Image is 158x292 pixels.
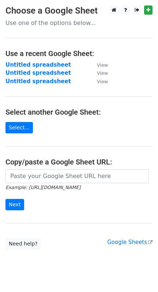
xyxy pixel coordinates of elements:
[5,108,153,117] h4: Select another Google Sheet:
[5,70,71,76] a: Untitled spreadsheet
[5,238,41,250] a: Need help?
[97,79,108,84] small: View
[5,169,149,183] input: Paste your Google Sheet URL here
[90,78,108,85] a: View
[5,122,33,133] a: Select...
[97,62,108,68] small: View
[5,5,153,16] h3: Choose a Google Sheet
[107,239,153,245] a: Google Sheets
[5,62,71,68] a: Untitled spreadsheet
[5,78,71,85] a: Untitled spreadsheet
[5,185,80,190] small: Example: [URL][DOMAIN_NAME]
[5,158,153,166] h4: Copy/paste a Google Sheet URL:
[5,19,153,27] p: Use one of the options below...
[5,199,24,210] input: Next
[90,62,108,68] a: View
[90,70,108,76] a: View
[5,49,153,58] h4: Use a recent Google Sheet:
[97,70,108,76] small: View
